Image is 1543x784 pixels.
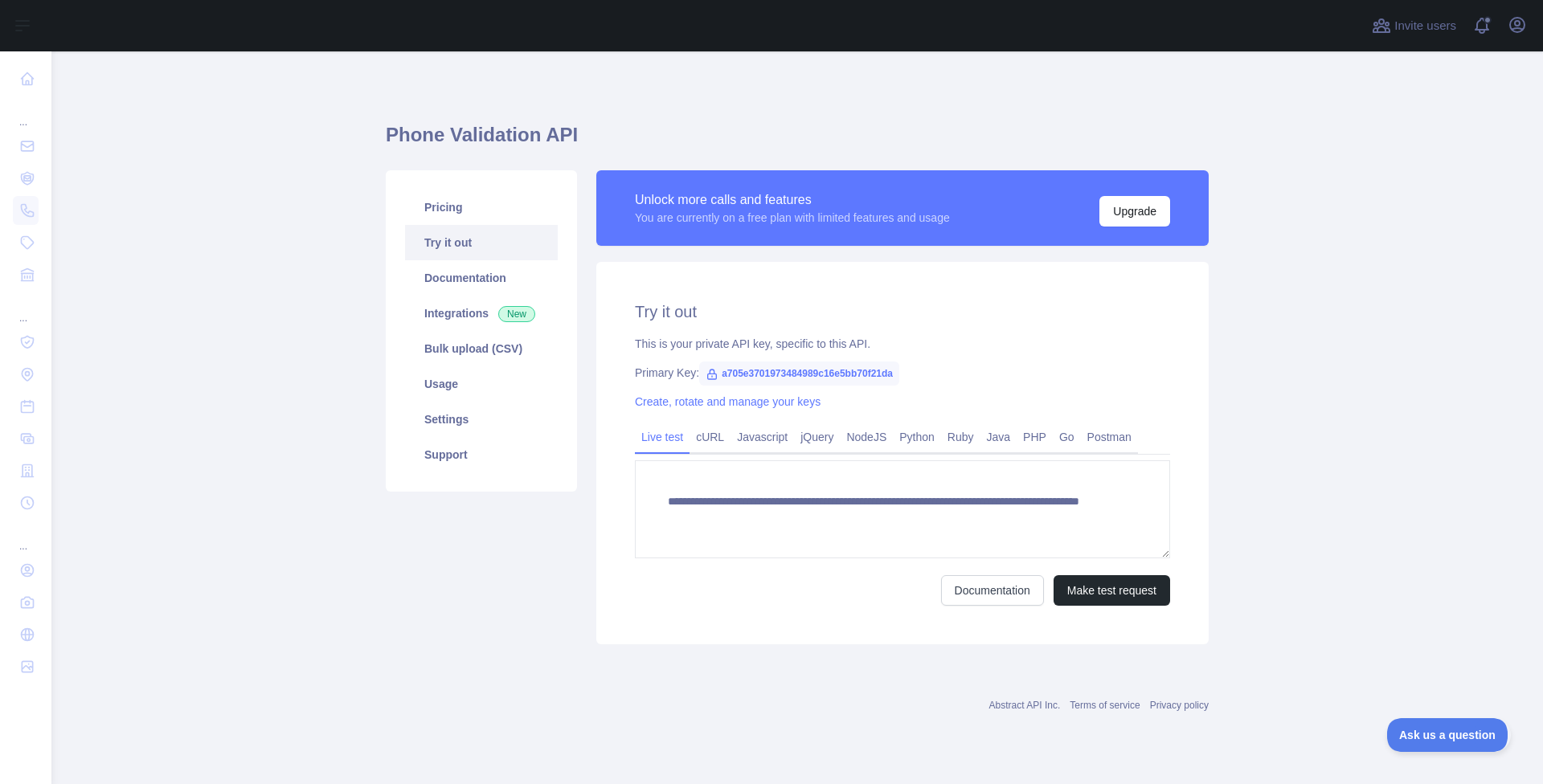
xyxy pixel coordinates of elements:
a: Terms of service [1070,700,1140,711]
a: Settings [405,402,558,437]
a: Pricing [405,190,558,225]
iframe: Toggle Customer Support [1387,718,1511,752]
h1: Phone Validation API [386,122,1209,161]
a: Bulk upload (CSV) [405,331,558,366]
h2: Try it out [635,300,1170,323]
a: Go [1053,424,1081,450]
div: This is your private API key, specific to this API. [635,336,1170,352]
div: You are currently on a free plan with limited features and usage [635,210,950,226]
a: jQuery [794,424,840,450]
a: Documentation [941,575,1044,606]
a: Documentation [405,260,558,296]
button: Make test request [1054,575,1170,606]
a: Java [980,424,1017,450]
a: Create, rotate and manage your keys [635,395,821,408]
div: ... [13,521,39,553]
span: New [498,306,535,322]
a: NodeJS [840,424,893,450]
a: cURL [690,424,731,450]
a: Try it out [405,225,558,260]
a: Ruby [941,424,980,450]
a: Privacy policy [1150,700,1209,711]
a: Live test [635,424,690,450]
span: Invite users [1394,17,1456,35]
a: Postman [1081,424,1138,450]
a: Integrations New [405,296,558,331]
div: Unlock more calls and features [635,190,950,210]
button: Invite users [1369,13,1459,39]
a: Support [405,437,558,472]
button: Upgrade [1099,196,1170,227]
a: Usage [405,366,558,402]
span: a705e3701973484989c16e5bb70f21da [699,361,899,386]
div: Primary Key: [635,365,1170,381]
a: PHP [1017,424,1053,450]
div: ... [13,292,39,325]
div: ... [13,96,39,129]
a: Javascript [731,424,794,450]
a: Abstract API Inc. [989,700,1061,711]
a: Python [893,424,941,450]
